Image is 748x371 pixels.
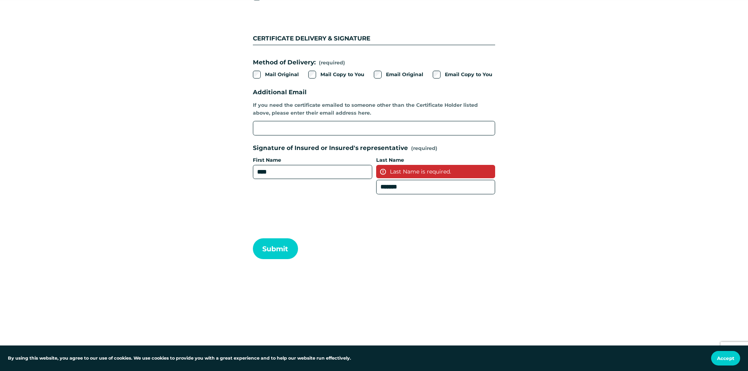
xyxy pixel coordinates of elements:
span: Email Original [386,71,423,79]
span: Additional Email [253,88,307,97]
p: By using this website, you agree to our use of cookies. We use cookies to provide you with a grea... [8,355,351,362]
input: Email Original [374,71,382,79]
span: Submit [262,245,288,253]
span: Email Copy to You [445,71,492,79]
button: SubmitSubmit [253,238,298,259]
input: Mail Original [253,71,261,79]
div: Last Name [376,156,496,165]
span: Method of Delivery: [253,58,316,68]
span: Signature of Insured or Insured's representative [253,143,408,153]
span: Accept [717,355,734,361]
span: (required) [411,146,437,151]
p: Last Name is required. [376,165,496,178]
span: Mail Copy to You [320,71,364,79]
button: Accept [711,351,740,366]
p: If you need the certificate emailed to someone other than the Certificate Holder listed above, pl... [253,99,495,119]
div: CERTIFICATE DELIVERY & SIGNATURE [253,14,495,45]
input: Email Copy to You [433,71,441,79]
input: Mail Copy to You [308,71,316,79]
div: First Name [253,156,372,165]
span: Mail Original [265,71,299,79]
span: (required) [319,59,345,67]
